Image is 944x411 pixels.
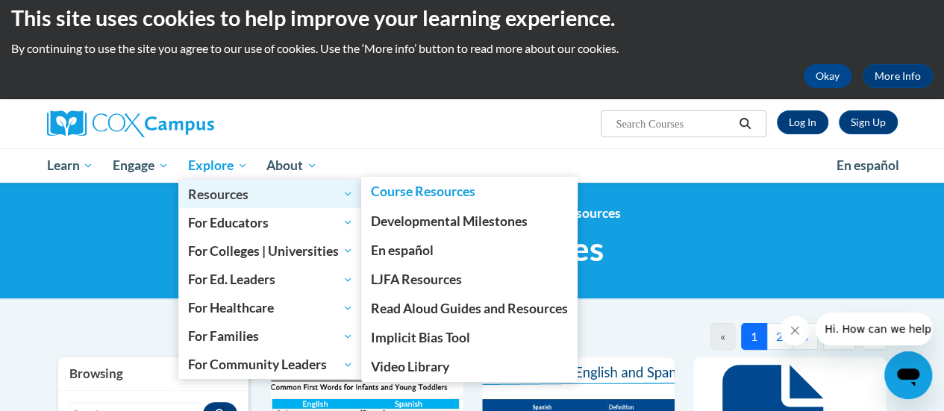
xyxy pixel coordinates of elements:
a: Resources [178,180,363,208]
p: By continuing to use the site you agree to our use of cookies. Use the ‘More info’ button to read... [11,40,933,57]
iframe: Close message [780,316,810,345]
span: For Ed. Leaders [188,271,353,289]
span: For Families [188,327,353,345]
span: En español [371,242,434,258]
span: En español [837,157,899,173]
a: For Ed. Leaders [178,266,363,294]
a: About [257,148,327,183]
a: For Community Leaders [178,351,363,379]
span: For Colleges | Universities [188,242,353,260]
a: Register [839,110,898,134]
span: For Community Leaders [188,356,353,374]
span: For Healthcare [188,299,353,317]
img: Cox Campus [47,110,214,137]
a: Course Resources [361,177,578,206]
a: Implicit Bias Tool [361,323,578,352]
a: Engage [103,148,178,183]
span: About [266,157,317,175]
span: For Educators [188,213,353,231]
span: Resources [188,185,353,203]
a: Developmental Milestones [361,207,578,236]
a: Read Aloud Guides and Resources [361,294,578,323]
button: 1 [741,323,767,350]
button: Search [734,115,756,133]
button: Okay [804,64,851,88]
iframe: Message from company [816,313,932,345]
a: En español [827,150,909,181]
nav: Pagination Navigation [578,323,887,350]
span: Read Aloud Guides and Resources [371,301,568,316]
input: Search Courses [614,115,734,133]
a: Learn [37,148,104,183]
a: For Educators [178,208,363,236]
span: Course Resources [371,183,475,199]
span: Engage [113,157,169,175]
h2: This site uses cookies to help improve your learning experience. [11,3,933,33]
a: Log In [777,110,828,134]
a: For Colleges | Universities [178,236,363,265]
a: Video Library [361,352,578,381]
a: Cox Campus [47,110,316,137]
a: En español [361,236,578,265]
h3: Browsing [69,365,237,383]
iframe: Button to launch messaging window [884,351,932,399]
div: Main menu [36,148,909,183]
a: For Families [178,322,363,351]
span: Hi. How can we help? [9,10,121,22]
span: Video Library [371,359,449,374]
span: Implicit Bias Tool [371,330,470,345]
span: LJFA Resources [371,272,462,287]
a: LJFA Resources [361,265,578,294]
span: Developmental Milestones [371,213,528,229]
a: Explore [178,148,257,183]
a: For Healthcare [178,294,363,322]
span: Learn [46,157,93,175]
a: More Info [863,64,933,88]
span: Explore [188,157,248,175]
